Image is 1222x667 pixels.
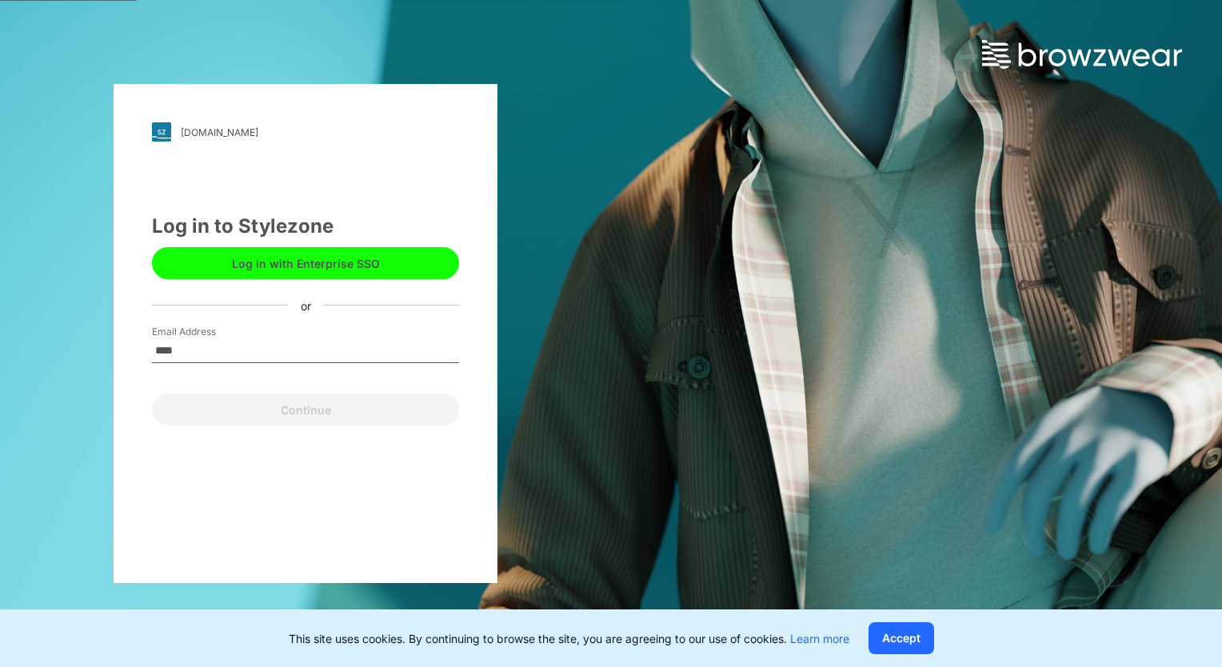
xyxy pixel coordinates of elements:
a: Learn more [790,632,849,645]
div: or [288,297,324,314]
img: svg+xml;base64,PHN2ZyB3aWR0aD0iMjgiIGhlaWdodD0iMjgiIHZpZXdCb3g9IjAgMCAyOCAyOCIgZmlsbD0ibm9uZSIgeG... [152,122,171,142]
img: browzwear-logo.73288ffb.svg [982,40,1182,69]
button: Log in with Enterprise SSO [152,247,459,279]
label: Email Address [152,325,264,339]
a: [DOMAIN_NAME] [152,122,459,142]
p: This site uses cookies. By continuing to browse the site, you are agreeing to our use of cookies. [289,630,849,647]
div: [DOMAIN_NAME] [181,126,258,138]
div: Log in to Stylezone [152,212,459,241]
button: Accept [869,622,934,654]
